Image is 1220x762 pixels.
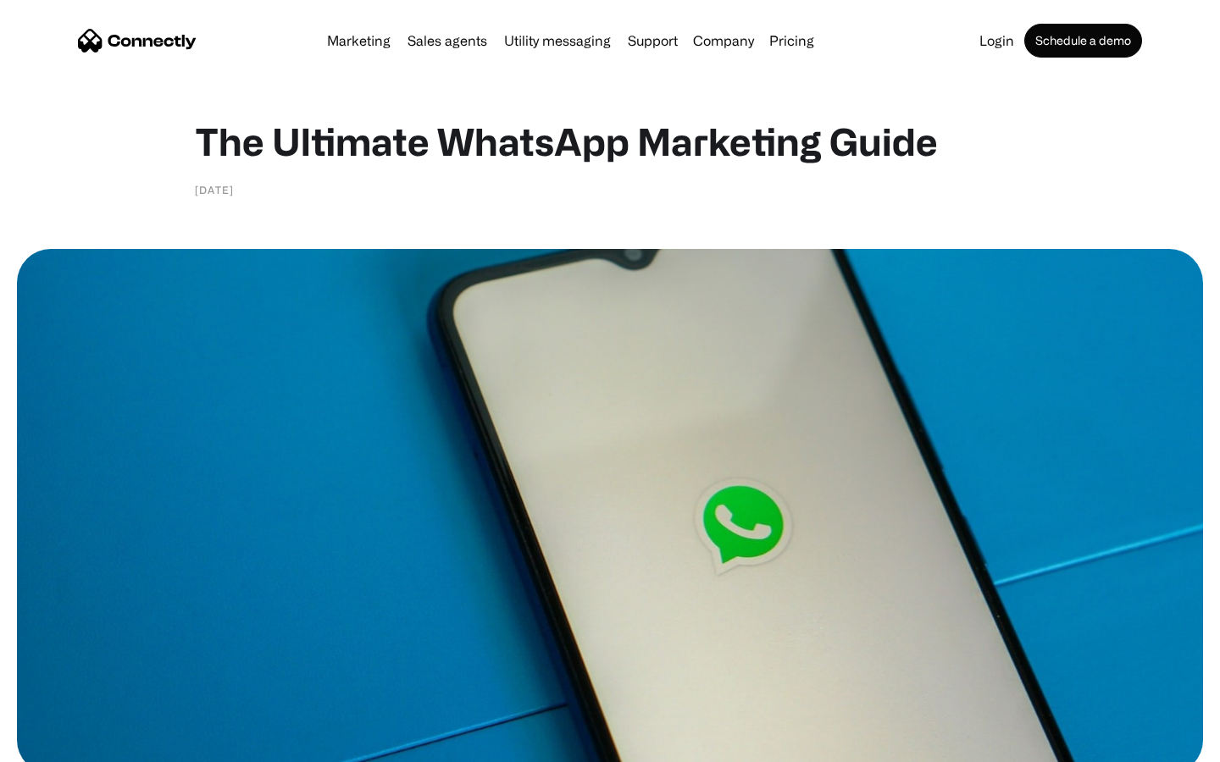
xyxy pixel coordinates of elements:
[693,29,754,52] div: Company
[34,732,102,756] ul: Language list
[17,732,102,756] aside: Language selected: English
[497,34,618,47] a: Utility messaging
[320,34,397,47] a: Marketing
[401,34,494,47] a: Sales agents
[1024,24,1142,58] a: Schedule a demo
[973,34,1021,47] a: Login
[195,119,1025,164] h1: The Ultimate WhatsApp Marketing Guide
[762,34,821,47] a: Pricing
[621,34,685,47] a: Support
[195,181,234,198] div: [DATE]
